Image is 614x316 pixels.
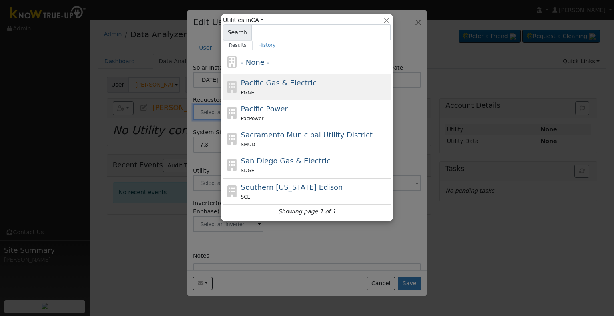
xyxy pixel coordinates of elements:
[241,79,317,87] span: Pacific Gas & Electric
[241,142,255,147] span: SMUD
[241,131,373,139] span: Sacramento Municipal Utility District
[241,183,343,191] span: Southern [US_STATE] Edison
[253,40,282,50] a: History
[278,207,336,216] i: Showing page 1 of 1
[241,105,288,113] span: Pacific Power
[241,90,254,95] span: PG&E
[223,40,253,50] a: Results
[241,168,255,173] span: SDGE
[241,116,264,121] span: PacPower
[223,24,251,40] span: Search
[241,194,251,200] span: SCE
[241,58,269,66] span: - None -
[241,157,331,165] span: San Diego Gas & Electric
